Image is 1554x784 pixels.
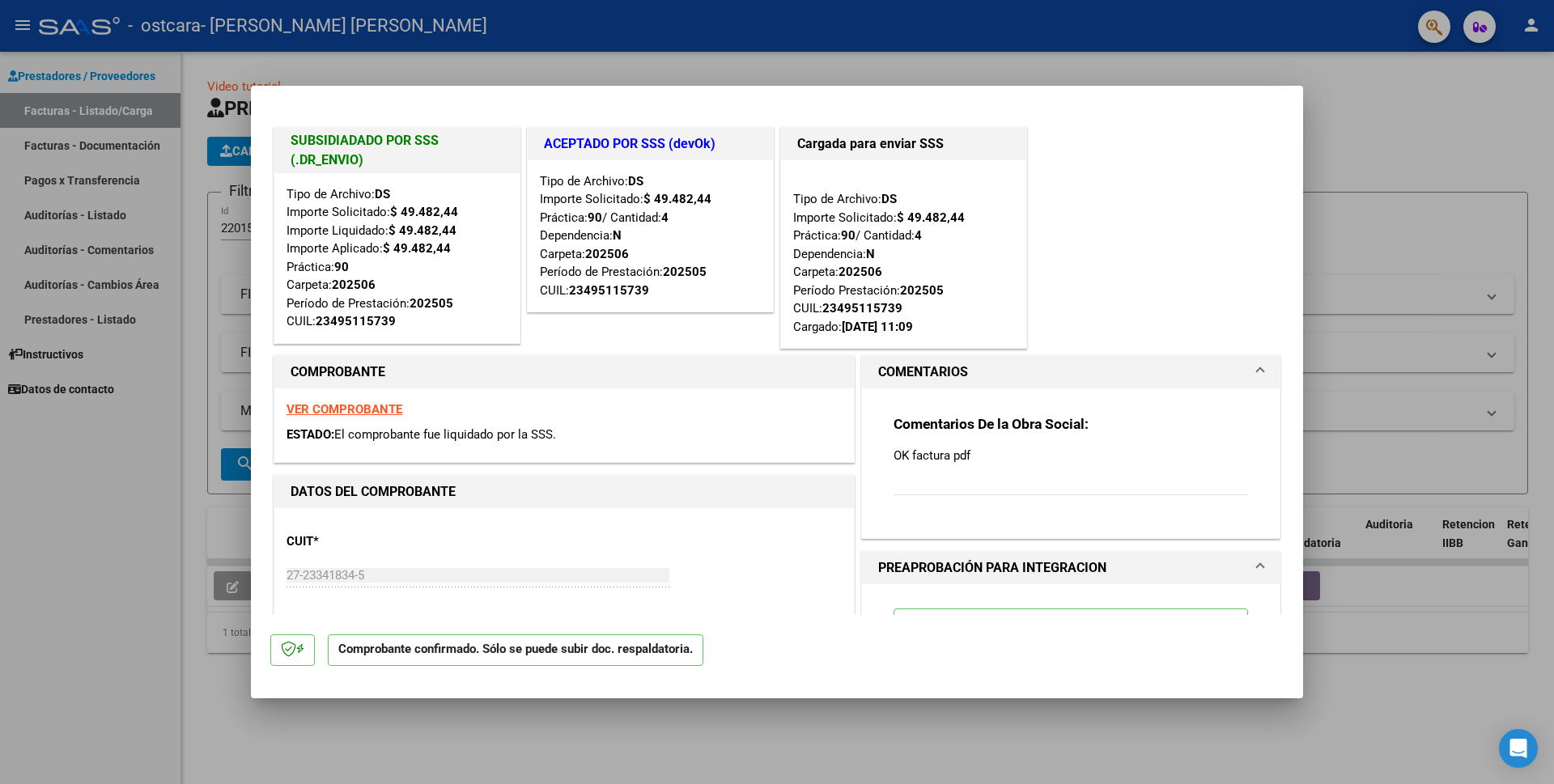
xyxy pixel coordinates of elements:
[328,634,703,666] p: Comprobante confirmado. Sólo se puede subir doc. respaldatoria.
[915,228,922,243] strong: 4
[334,260,349,274] strong: 90
[287,532,453,551] p: CUIT
[544,134,757,154] h1: ACEPTADO POR SSS (devOk)
[862,388,1280,538] div: COMENTARIOS
[862,552,1280,584] mat-expansion-panel-header: PREAPROBACIÓN PARA INTEGRACION
[613,228,622,243] strong: N
[842,320,913,334] strong: [DATE] 11:09
[878,362,968,382] h1: COMENTARIOS
[291,364,385,379] strong: COMPROBANTE
[661,210,669,225] strong: 4
[797,134,1010,154] h1: Cargada para enviar SSS
[585,247,629,261] strong: 202506
[316,312,396,331] div: 23495115739
[878,558,1106,578] h1: PREAPROBACIÓN PARA INTEGRACION
[643,192,711,206] strong: $ 49.482,44
[900,283,944,298] strong: 202505
[881,192,897,206] strong: DS
[897,210,965,225] strong: $ 49.482,44
[894,608,1248,669] p: El afiliado figura en el ultimo padrón que tenemos de la SSS de
[663,265,707,279] strong: 202505
[866,247,875,261] strong: N
[822,299,902,318] div: 23495115739
[287,402,402,417] a: VER COMPROBANTE
[334,427,556,442] span: El comprobante fue liquidado por la SSS.
[628,174,643,189] strong: DS
[540,172,761,300] div: Tipo de Archivo: Importe Solicitado: Práctica: / Cantidad: Dependencia: Carpeta: Período de Prest...
[383,241,451,256] strong: $ 49.482,44
[793,172,1014,337] div: Tipo de Archivo: Importe Solicitado: Práctica: / Cantidad: Dependencia: Carpeta: Período Prestaci...
[839,265,882,279] strong: 202506
[569,282,649,300] div: 23495115739
[332,278,376,292] strong: 202506
[894,447,1248,464] p: OK factura pdf
[410,296,453,311] strong: 202505
[287,185,507,331] div: Tipo de Archivo: Importe Solicitado: Importe Liquidado: Importe Aplicado: Práctica: Carpeta: Perí...
[1499,729,1538,768] div: Open Intercom Messenger
[588,210,602,225] strong: 90
[291,131,503,170] h1: SUBSIDIADADO POR SSS (.DR_ENVIO)
[287,427,334,442] span: ESTADO:
[291,484,456,499] strong: DATOS DEL COMPROBANTE
[388,223,456,238] strong: $ 49.482,44
[841,228,856,243] strong: 90
[862,356,1280,388] mat-expansion-panel-header: COMENTARIOS
[894,416,1089,432] strong: Comentarios De la Obra Social:
[375,187,390,201] strong: DS
[390,205,458,219] strong: $ 49.482,44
